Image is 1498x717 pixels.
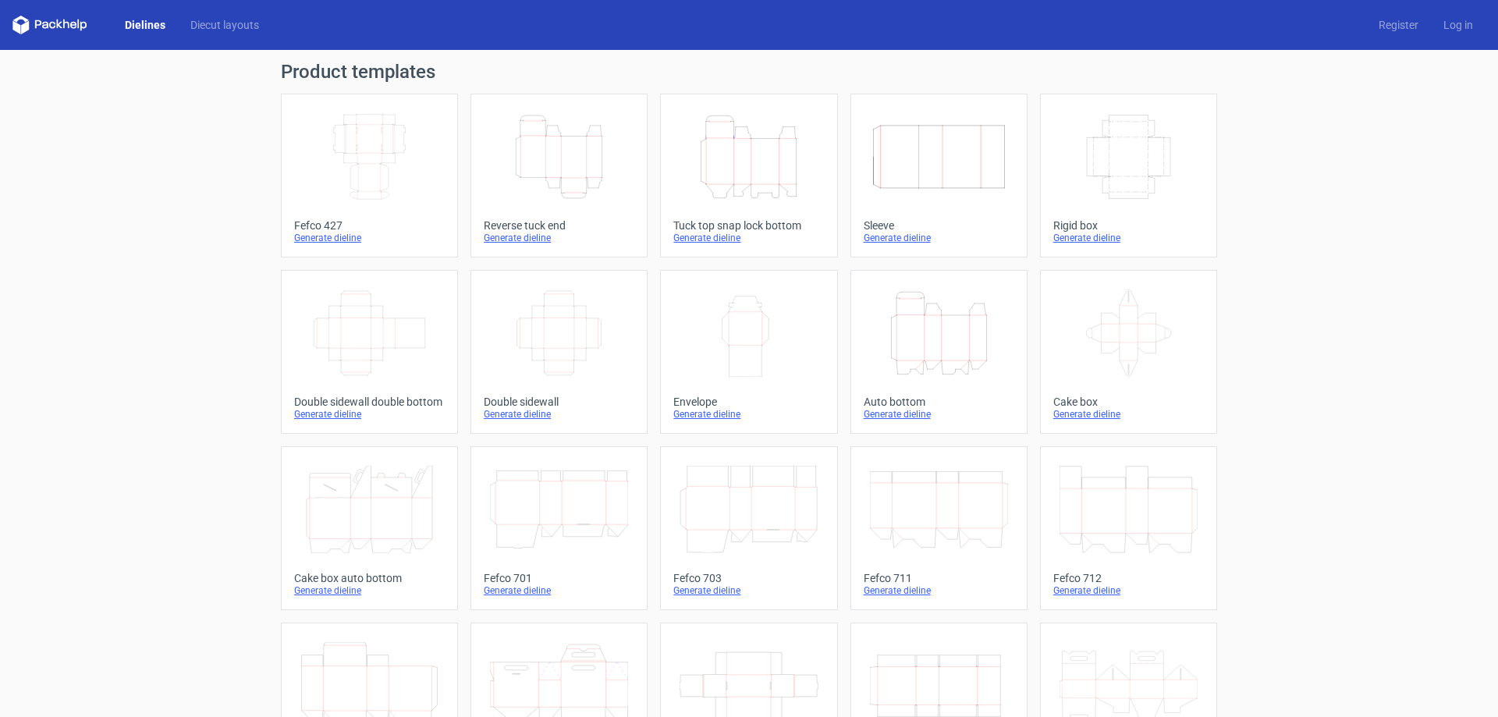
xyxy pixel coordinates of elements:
[294,232,445,244] div: Generate dieline
[294,396,445,408] div: Double sidewall double bottom
[281,94,458,257] a: Fefco 427Generate dieline
[112,17,178,33] a: Dielines
[1053,219,1204,232] div: Rigid box
[484,572,634,584] div: Fefco 701
[1431,17,1486,33] a: Log in
[864,572,1014,584] div: Fefco 711
[864,232,1014,244] div: Generate dieline
[850,446,1028,610] a: Fefco 711Generate dieline
[673,572,824,584] div: Fefco 703
[484,219,634,232] div: Reverse tuck end
[850,94,1028,257] a: SleeveGenerate dieline
[470,270,648,434] a: Double sidewallGenerate dieline
[294,408,445,421] div: Generate dieline
[1040,270,1217,434] a: Cake boxGenerate dieline
[484,408,634,421] div: Generate dieline
[484,584,634,597] div: Generate dieline
[1053,408,1204,421] div: Generate dieline
[484,232,634,244] div: Generate dieline
[1053,396,1204,408] div: Cake box
[1040,94,1217,257] a: Rigid boxGenerate dieline
[178,17,272,33] a: Diecut layouts
[294,219,445,232] div: Fefco 427
[470,94,648,257] a: Reverse tuck endGenerate dieline
[281,270,458,434] a: Double sidewall double bottomGenerate dieline
[294,572,445,584] div: Cake box auto bottom
[673,584,824,597] div: Generate dieline
[864,396,1014,408] div: Auto bottom
[673,219,824,232] div: Tuck top snap lock bottom
[1053,584,1204,597] div: Generate dieline
[660,94,837,257] a: Tuck top snap lock bottomGenerate dieline
[660,446,837,610] a: Fefco 703Generate dieline
[1053,572,1204,584] div: Fefco 712
[281,62,1217,81] h1: Product templates
[673,232,824,244] div: Generate dieline
[1040,446,1217,610] a: Fefco 712Generate dieline
[673,408,824,421] div: Generate dieline
[1053,232,1204,244] div: Generate dieline
[673,396,824,408] div: Envelope
[1366,17,1431,33] a: Register
[864,408,1014,421] div: Generate dieline
[470,446,648,610] a: Fefco 701Generate dieline
[850,270,1028,434] a: Auto bottomGenerate dieline
[864,219,1014,232] div: Sleeve
[484,396,634,408] div: Double sidewall
[281,446,458,610] a: Cake box auto bottomGenerate dieline
[864,584,1014,597] div: Generate dieline
[294,584,445,597] div: Generate dieline
[660,270,837,434] a: EnvelopeGenerate dieline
